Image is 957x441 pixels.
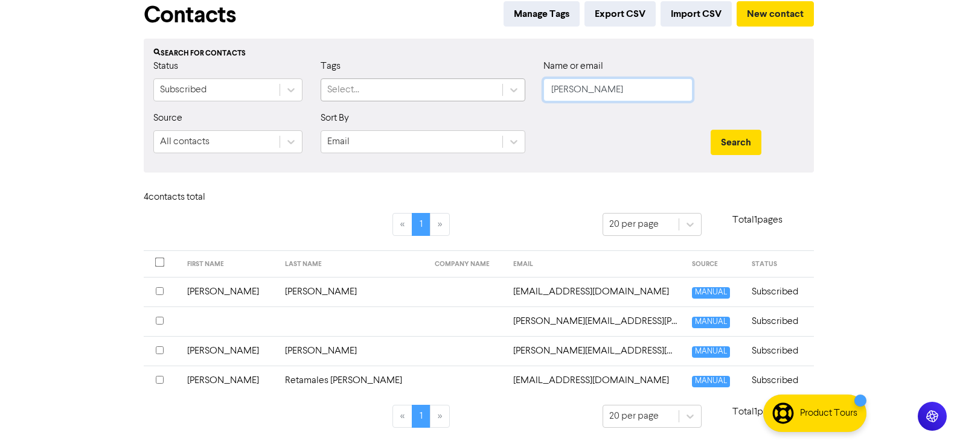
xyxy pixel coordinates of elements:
[412,213,430,236] a: Page 1 is your current page
[327,135,350,149] div: Email
[609,409,659,424] div: 20 per page
[504,1,580,27] button: Manage Tags
[744,251,814,278] th: STATUS
[412,405,430,428] a: Page 1 is your current page
[180,251,278,278] th: FIRST NAME
[144,192,240,203] h6: 4 contact s total
[153,59,178,74] label: Status
[685,251,744,278] th: SOURCE
[692,346,730,358] span: MANUAL
[327,83,359,97] div: Select...
[661,1,732,27] button: Import CSV
[321,59,341,74] label: Tags
[278,366,427,395] td: Retamales [PERSON_NAME]
[153,111,182,125] label: Source
[702,405,814,419] p: Total 1 pages
[321,111,349,125] label: Sort By
[609,217,659,232] div: 20 per page
[506,306,684,336] td: john.mitchell@potis.co.nz
[584,1,656,27] button: Export CSV
[506,251,684,278] th: EMAIL
[692,376,730,387] span: MANUAL
[180,336,278,366] td: [PERSON_NAME]
[543,59,603,74] label: Name or email
[711,130,761,155] button: Search
[692,287,730,299] span: MANUAL
[144,1,236,29] h1: Contacts
[278,277,427,306] td: [PERSON_NAME]
[506,277,684,306] td: jacqui@mitchells.org.nz
[278,251,427,278] th: LAST NAME
[506,336,684,366] td: mitchell.cardyna@gmail.com
[180,277,278,306] td: [PERSON_NAME]
[160,135,210,149] div: All contacts
[692,317,730,328] span: MANUAL
[160,83,206,97] div: Subscribed
[506,366,684,395] td: mitrecar@gmail.com
[180,366,278,395] td: [PERSON_NAME]
[737,1,814,27] button: New contact
[278,336,427,366] td: [PERSON_NAME]
[427,251,507,278] th: COMPANY NAME
[153,48,804,59] div: Search for contacts
[744,277,814,306] td: Subscribed
[744,366,814,395] td: Subscribed
[744,306,814,336] td: Subscribed
[744,336,814,366] td: Subscribed
[897,383,957,441] iframe: Chat Widget
[702,213,814,227] p: Total 1 pages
